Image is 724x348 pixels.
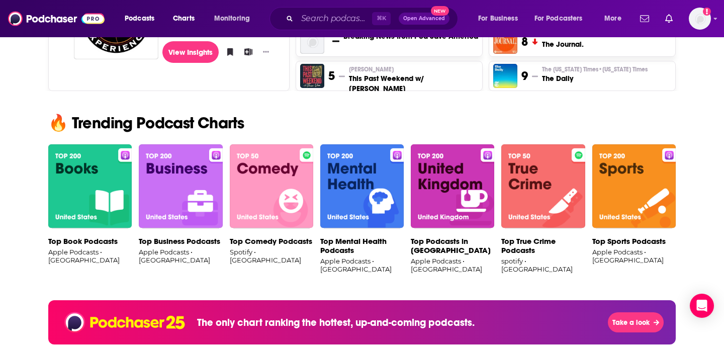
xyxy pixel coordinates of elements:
[118,11,167,27] button: open menu
[320,257,404,273] p: Apple Podcasts • [GEOGRAPHIC_DATA]
[48,144,132,229] img: banner-Top Book Podcasts
[197,316,475,329] p: The only chart ranking the hottest, up-and-coming podcasts.
[608,312,664,332] button: Take a look
[259,47,273,57] button: Show More Button
[542,65,648,73] span: The [US_STATE] Times
[40,115,684,131] h2: 🔥 Trending Podcast Charts
[592,144,676,229] img: banner-Top Sports Podcasts
[534,12,583,26] span: For Podcasters
[349,73,478,94] h3: This Past Weekend w/ [PERSON_NAME]
[493,64,517,88] img: The Daily
[279,7,468,30] div: Search podcasts, credits, & more...
[528,11,597,27] button: open menu
[597,11,634,27] button: open menu
[592,248,676,264] p: Apple Podcasts • [GEOGRAPHIC_DATA]
[349,65,394,73] span: [PERSON_NAME]
[501,144,585,229] img: banner-Top True Crime Podcasts
[411,257,494,273] p: Apple Podcasts • [GEOGRAPHIC_DATA]
[598,66,648,73] span: • [US_STATE] Times
[349,65,478,94] a: [PERSON_NAME]This Past Weekend w/ [PERSON_NAME]
[349,65,478,73] p: Theo Von
[48,248,132,264] p: Apple Podcasts • [GEOGRAPHIC_DATA]
[403,16,445,21] span: Open Advanced
[320,237,404,255] p: Top Mental Health Podcasts
[8,9,105,28] img: Podchaser - Follow, Share and Rate Podcasts
[230,237,313,246] p: Top Comedy Podcasts
[230,248,313,264] p: Spotify • [GEOGRAPHIC_DATA]
[411,237,494,255] p: Top Podcasts in [GEOGRAPHIC_DATA]
[48,237,132,246] p: Top Book Podcasts
[689,8,711,30] button: Show profile menu
[521,34,528,49] h3: 8
[297,11,372,27] input: Search podcasts, credits, & more...
[328,68,335,83] h3: 5
[501,144,585,276] a: banner-Top True Crime PodcastsTop True Crime Podcastsspotify • [GEOGRAPHIC_DATA]
[411,144,494,229] img: banner-Top Podcasts in United Kingdom
[411,144,494,276] a: banner-Top Podcasts in United KingdomTop Podcasts in [GEOGRAPHIC_DATA]Apple Podcasts • [GEOGRAPHI...
[139,237,222,246] p: Top Business Podcasts
[214,12,250,26] span: Monitoring
[207,11,263,27] button: open menu
[300,64,324,88] img: This Past Weekend w/ Theo Von
[501,257,585,273] p: spotify • [GEOGRAPHIC_DATA]
[139,144,222,229] img: banner-Top Business Podcasts
[542,39,662,49] h3: The Journal.
[139,248,222,264] p: Apple Podcasts • [GEOGRAPHIC_DATA]
[521,68,528,83] h3: 9
[612,318,650,327] span: Take a look
[48,144,132,276] a: banner-Top Book PodcastsTop Book PodcastsApple Podcasts • [GEOGRAPHIC_DATA]
[542,65,648,73] p: The New York Times • New York Times
[300,30,324,54] img: Breaking News from Pod Save America
[139,144,222,276] a: banner-Top Business PodcastsTop Business PodcastsApple Podcasts • [GEOGRAPHIC_DATA]
[173,12,195,26] span: Charts
[542,31,662,49] a: The Wall Street Journal•Wall Street JournalThe Journal.
[241,44,251,59] button: Add to List
[471,11,530,27] button: open menu
[125,12,154,26] span: Podcasts
[690,294,714,318] div: Open Intercom Messenger
[223,44,233,59] button: Bookmark Podcast
[162,41,219,63] a: View Insights
[689,8,711,30] span: Logged in as FirstLiberty
[703,8,711,16] svg: Add a profile image
[372,12,391,25] span: ⌘ K
[64,310,185,334] img: Podchaser 25 banner
[501,237,585,255] p: Top True Crime Podcasts
[166,11,201,27] a: Charts
[230,144,313,229] img: banner-Top Comedy Podcasts
[230,144,313,276] a: banner-Top Comedy PodcastsTop Comedy PodcastsSpotify • [GEOGRAPHIC_DATA]
[431,6,449,16] span: New
[661,10,677,27] a: Show notifications dropdown
[399,13,449,25] button: Open AdvancedNew
[689,8,711,30] img: User Profile
[542,73,648,83] h3: The Daily
[604,12,621,26] span: More
[478,12,518,26] span: For Business
[493,30,517,54] img: The Journal.
[592,237,676,246] p: Top Sports Podcasts
[592,144,676,276] a: banner-Top Sports PodcastsTop Sports PodcastsApple Podcasts • [GEOGRAPHIC_DATA]
[636,10,653,27] a: Show notifications dropdown
[320,144,404,229] img: banner-Top Mental Health Podcasts
[542,65,648,83] a: The [US_STATE] Times•[US_STATE] TimesThe Daily
[605,32,662,39] span: • Wall Street Journal
[320,144,404,276] a: banner-Top Mental Health PodcastsTop Mental Health PodcastsApple Podcasts • [GEOGRAPHIC_DATA]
